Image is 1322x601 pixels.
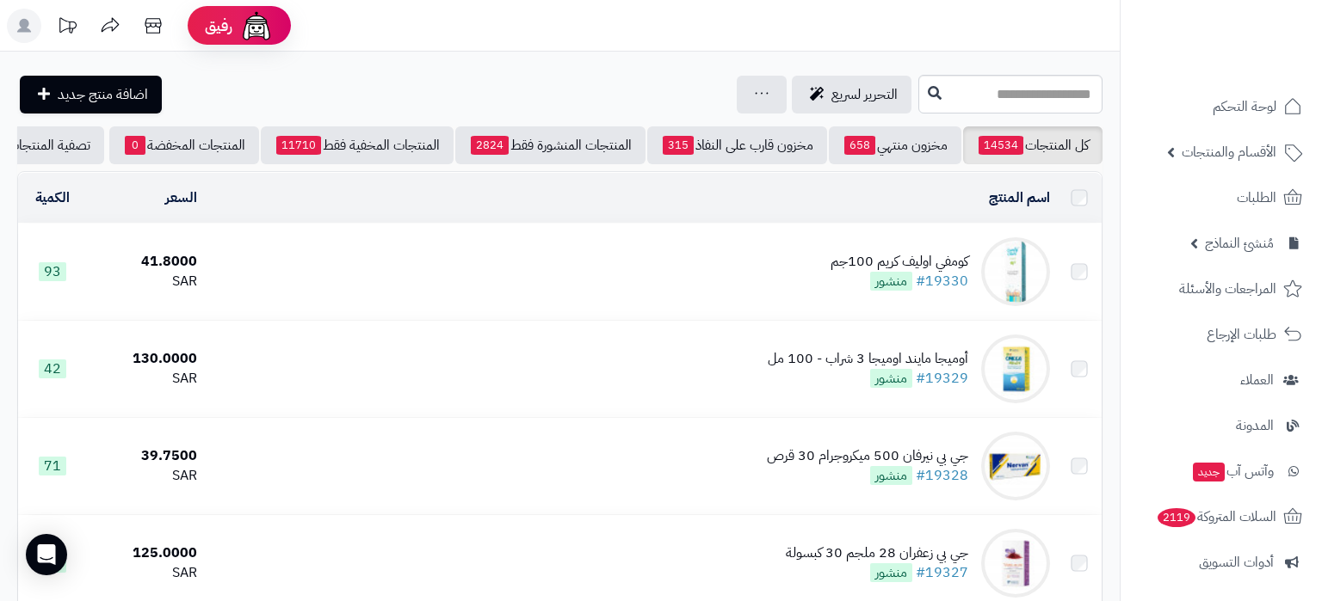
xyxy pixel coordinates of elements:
a: أدوات التسويق [1131,542,1312,583]
span: طلبات الإرجاع [1207,322,1276,346]
span: 0 [125,136,145,155]
a: المدونة [1131,405,1312,446]
span: 2119 [1158,508,1195,527]
span: العملاء [1240,368,1274,392]
div: 39.7500 [95,446,197,466]
div: SAR [95,272,197,291]
div: SAR [95,466,197,486]
span: وآتس آب [1191,459,1274,483]
a: مخزون منتهي658 [829,126,961,164]
span: أدوات التسويق [1199,550,1274,574]
div: كومفي اوليف كريم 100جم [831,252,968,272]
span: 11710 [276,136,321,155]
a: لوحة التحكم [1131,86,1312,127]
a: طلبات الإرجاع [1131,314,1312,355]
span: لوحة التحكم [1213,95,1276,119]
a: الطلبات [1131,177,1312,218]
span: رفيق [205,15,232,36]
img: كومفي اوليف كريم 100جم [981,237,1050,306]
div: SAR [95,563,197,583]
a: كل المنتجات14534 [963,126,1103,164]
span: التحرير لسريع [831,84,898,105]
a: #19330 [916,271,968,291]
img: أوميجا مايند اوميجا 3 شراب - 100 مل [981,334,1050,403]
a: المنتجات المخفضة0 [109,126,259,164]
span: منشور [870,563,912,582]
a: وآتس آبجديد [1131,451,1312,492]
span: اضافة منتج جديد [58,84,148,105]
div: 130.0000 [95,349,197,369]
div: جي بي نيرفان 500 ميكروجرام 30 قرص [767,446,968,466]
span: المراجعات والأسئلة [1179,277,1276,301]
a: المنتجات المخفية فقط11710 [261,126,454,164]
a: التحرير لسريع [792,76,911,113]
span: الأقسام والمنتجات [1182,140,1276,164]
a: #19327 [916,562,968,583]
div: أوميجا مايند اوميجا 3 شراب - 100 مل [768,349,968,369]
img: ai-face.png [239,9,274,43]
span: منشور [870,466,912,485]
a: السلات المتروكة2119 [1131,496,1312,537]
span: الطلبات [1237,186,1276,210]
div: 41.8000 [95,252,197,272]
span: تصفية المنتجات [8,135,90,156]
a: #19328 [916,465,968,486]
span: منشور [870,272,912,291]
div: جي بي زعفران 28 ملجم 30 كبسولة [786,543,968,563]
a: مخزون قارب على النفاذ315 [647,126,827,164]
a: السعر [165,187,197,208]
a: #19329 [916,368,968,389]
img: logo-2.png [1205,43,1306,79]
div: SAR [95,369,197,389]
img: جي بي زعفران 28 ملجم 30 كبسولة [981,529,1050,598]
span: 315 [663,136,694,155]
span: السلات المتروكة [1156,505,1276,529]
span: منشور [870,369,912,388]
span: 42 [39,359,66,378]
a: العملاء [1131,359,1312,401]
a: الكمية [35,187,70,208]
span: 93 [39,262,66,281]
a: اضافة منتج جديد [20,76,162,113]
span: 71 [39,457,66,475]
a: اسم المنتج [989,187,1050,208]
span: 2824 [471,136,509,155]
span: 658 [844,136,875,155]
a: تحديثات المنصة [46,9,89,47]
span: جديد [1193,463,1225,481]
span: 14534 [979,136,1023,155]
img: جي بي نيرفان 500 ميكروجرام 30 قرص [981,432,1050,500]
a: المراجعات والأسئلة [1131,268,1312,310]
div: 125.0000 [95,543,197,563]
span: المدونة [1236,414,1274,438]
div: Open Intercom Messenger [26,534,67,575]
a: المنتجات المنشورة فقط2824 [455,126,646,164]
span: مُنشئ النماذج [1205,231,1274,255]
